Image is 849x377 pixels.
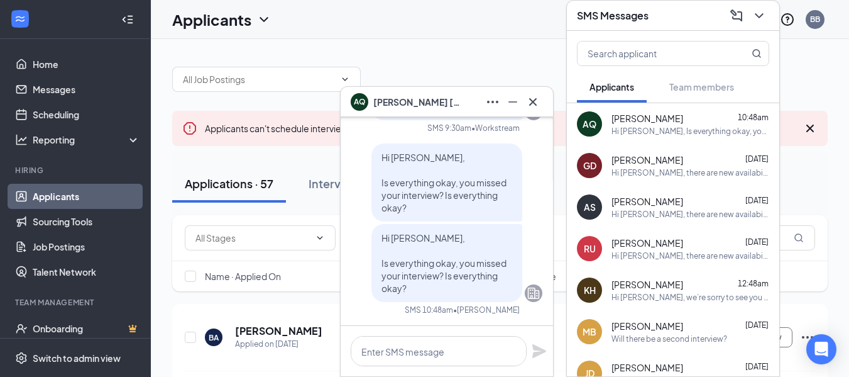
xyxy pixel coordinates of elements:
[611,112,683,125] span: [PERSON_NAME]
[611,320,683,332] span: [PERSON_NAME]
[33,184,140,209] a: Applicants
[256,12,271,27] svg: ChevronDown
[340,74,350,84] svg: ChevronDown
[205,270,281,283] span: Name · Applied On
[611,154,683,166] span: [PERSON_NAME]
[315,233,325,243] svg: ChevronDown
[669,81,734,93] span: Team members
[526,286,541,301] svg: Company
[453,305,520,315] span: • [PERSON_NAME]
[810,14,820,25] div: BB
[745,196,769,205] span: [DATE]
[745,320,769,330] span: [DATE]
[611,334,727,344] div: Will there be a second interview?
[611,195,683,208] span: [PERSON_NAME]
[532,344,547,359] svg: Plane
[309,176,386,191] div: Interviews · 28
[729,8,744,23] svg: ComposeMessage
[780,12,795,27] svg: QuestionInfo
[611,250,769,261] div: Hi [PERSON_NAME], there are new availabilities for an interview. This is a reminder to schedule y...
[611,237,683,249] span: [PERSON_NAME]
[33,77,140,102] a: Messages
[577,9,649,23] h3: SMS Messages
[183,72,335,86] input: All Job Postings
[611,278,683,291] span: [PERSON_NAME]
[235,338,322,351] div: Applied on [DATE]
[485,94,500,110] svg: Ellipses
[381,232,507,294] span: Hi [PERSON_NAME], Is everything okay, you missed your interview? Is everything okay?
[584,284,596,296] div: KH
[584,201,596,213] div: AS
[381,152,507,213] span: Hi [PERSON_NAME], Is everything okay, you missed your interview? Is everything okay?
[806,334,836,364] div: Open Intercom Messenger
[33,259,140,284] a: Talent Network
[15,297,138,308] div: Team Management
[172,9,251,30] h1: Applicants
[611,292,769,303] div: Hi [PERSON_NAME], we’re sorry to see you go! Your meeting with Ace Hardware for Part Time Retail ...
[209,332,219,343] div: BA
[738,113,769,122] span: 10:48am
[523,92,543,112] button: Cross
[483,92,503,112] button: Ellipses
[794,233,804,243] svg: MagnifyingGlass
[583,159,596,172] div: GD
[611,126,769,137] div: Hi [PERSON_NAME], Is everything okay, you missed your interview? Is everything okay?
[611,361,683,374] span: [PERSON_NAME]
[611,209,769,220] div: Hi [PERSON_NAME], there are new availabilities for an interview. This is a reminder to schedule y...
[195,231,310,245] input: All Stages
[745,237,769,247] span: [DATE]
[33,352,121,364] div: Switch to admin view
[611,167,769,178] div: Hi [PERSON_NAME], there are new availabilities for an interview. This is a reminder to schedule y...
[182,121,197,136] svg: Error
[738,279,769,288] span: 12:48am
[405,305,453,315] div: SMS 10:48am
[33,52,140,77] a: Home
[235,324,322,338] h5: [PERSON_NAME]
[752,8,767,23] svg: ChevronDown
[800,330,815,345] svg: Ellipses
[726,6,747,26] button: ComposeMessage
[33,316,140,341] a: OnboardingCrown
[121,13,134,26] svg: Collapse
[427,123,471,133] div: SMS 9:30am
[752,48,762,59] svg: MagnifyingGlass
[33,133,141,146] div: Reporting
[185,176,273,191] div: Applications · 57
[525,94,540,110] svg: Cross
[33,102,140,127] a: Scheduling
[33,234,140,259] a: Job Postings
[745,154,769,164] span: [DATE]
[15,133,28,146] svg: Analysis
[15,165,138,176] div: Hiring
[583,118,596,130] div: AQ
[578,42,726,65] input: Search applicant
[15,352,28,364] svg: Settings
[33,209,140,234] a: Sourcing Tools
[471,123,520,133] span: • Workstream
[14,13,26,25] svg: WorkstreamLogo
[749,6,769,26] button: ChevronDown
[373,95,461,109] span: [PERSON_NAME] [PERSON_NAME]
[589,81,634,93] span: Applicants
[745,362,769,371] span: [DATE]
[583,325,596,338] div: MB
[503,92,523,112] button: Minimize
[584,242,596,255] div: RU
[205,123,456,134] span: Applicants can't schedule interviews.
[505,94,520,110] svg: Minimize
[802,121,818,136] svg: Cross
